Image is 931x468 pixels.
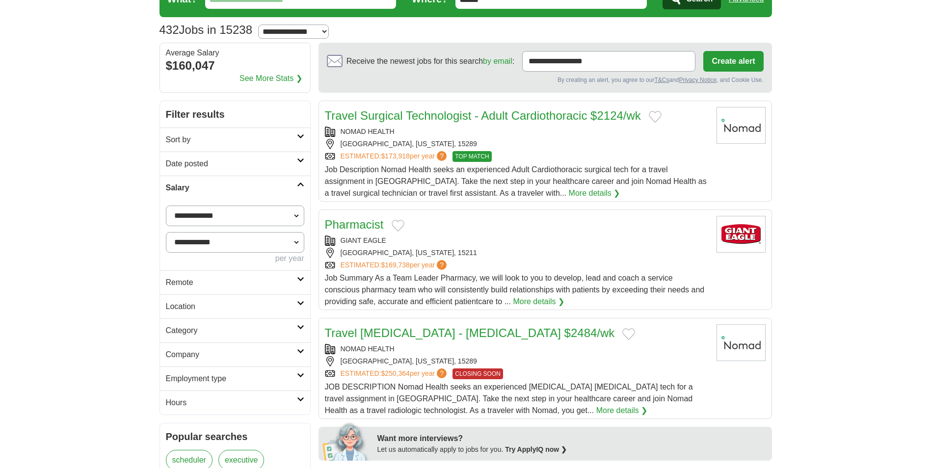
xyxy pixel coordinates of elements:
[513,296,564,308] a: More details ❯
[505,445,567,453] a: Try ApplyIQ now ❯
[239,73,302,84] a: See More Stats ❯
[392,220,404,232] button: Add to favorite jobs
[703,51,763,72] button: Create alert
[166,397,297,409] h2: Hours
[717,107,766,144] img: Nomad Health logo
[160,366,310,390] a: Employment type
[166,325,297,337] h2: Category
[341,345,395,353] a: NOMAD HEALTH
[166,57,304,75] div: $160,047
[437,260,447,270] span: ?
[160,342,310,366] a: Company
[717,324,766,361] img: Nomad Health logo
[649,111,662,123] button: Add to favorite jobs
[569,187,620,199] a: More details ❯
[160,270,310,294] a: Remote
[377,433,766,444] div: Want more interviews?
[452,151,491,162] span: TOP MATCH
[325,248,709,258] div: [GEOGRAPHIC_DATA], [US_STATE], 15211
[341,128,395,135] a: NOMAD HEALTH
[341,236,386,244] a: GIANT EAGLE
[325,165,707,197] span: Job Description Nomad Health seeks an experienced Adult Cardiothoracic surgical tech for a travel...
[325,139,709,149] div: [GEOGRAPHIC_DATA], [US_STATE], 15289
[325,356,709,366] div: [GEOGRAPHIC_DATA], [US_STATE], 15289
[325,218,384,231] a: Pharmacist
[166,277,297,288] h2: Remote
[437,151,447,161] span: ?
[381,261,409,269] span: $169,738
[341,368,449,379] a: ESTIMATED:$250,364per year?
[325,274,705,306] span: Job Summary As a Team Leader Pharmacy, we will look to you to develop, lead and coach a service c...
[160,21,179,39] span: 432
[160,128,310,152] a: Sort by
[325,109,641,122] a: Travel Surgical Technologist - Adult Cardiothoracic $2124/wk
[160,294,310,318] a: Location
[166,373,297,385] h2: Employment type
[160,176,310,200] a: Salary
[717,216,766,253] img: Giant Eagle logo
[325,326,615,339] a: Travel [MEDICAL_DATA] - [MEDICAL_DATA] $2484/wk
[377,444,766,455] div: Let us automatically apply to jobs for you.
[381,369,409,377] span: $250,364
[325,383,693,415] span: JOB DESCRIPTION Nomad Health seeks an experienced [MEDICAL_DATA] [MEDICAL_DATA] tech for a travel...
[166,349,297,361] h2: Company
[166,429,304,444] h2: Popular searches
[322,421,370,461] img: apply-iq-scientist.png
[160,23,253,36] h1: Jobs in 15238
[622,328,635,340] button: Add to favorite jobs
[166,301,297,312] h2: Location
[346,55,514,67] span: Receive the newest jobs for this search :
[166,158,297,170] h2: Date posted
[341,260,449,270] a: ESTIMATED:$169,738per year?
[654,77,669,83] a: T&Cs
[160,390,310,415] a: Hours
[596,405,648,416] a: More details ❯
[483,57,512,65] a: by email
[437,368,447,378] span: ?
[166,49,304,57] div: Average Salary
[160,101,310,128] h2: Filter results
[160,318,310,342] a: Category
[166,182,297,194] h2: Salary
[166,134,297,146] h2: Sort by
[679,77,717,83] a: Privacy Notice
[452,368,503,379] span: CLOSING SOON
[327,76,764,84] div: By creating an alert, you agree to our and , and Cookie Use.
[160,152,310,176] a: Date posted
[381,152,409,160] span: $173,918
[166,253,304,264] div: per year
[341,151,449,162] a: ESTIMATED:$173,918per year?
